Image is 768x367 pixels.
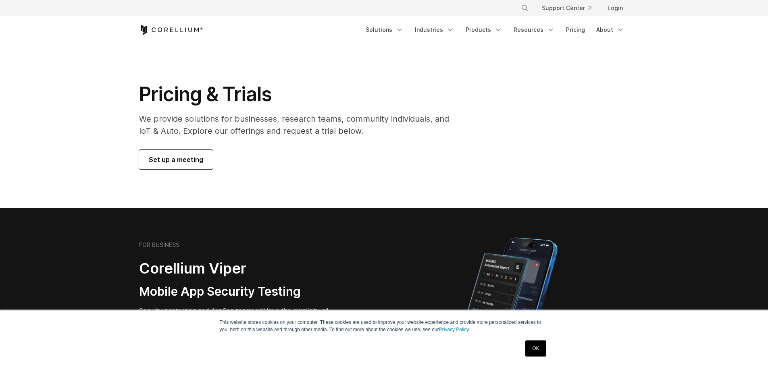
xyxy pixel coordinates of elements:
[591,23,629,37] a: About
[601,1,629,15] a: Login
[361,23,408,37] a: Solutions
[139,150,213,169] a: Set up a meeting
[220,319,549,333] p: This website stores cookies on your computer. These cookies are used to improve your website expe...
[410,23,459,37] a: Industries
[525,340,546,357] a: OK
[139,113,460,137] p: We provide solutions for businesses, research teams, community individuals, and IoT & Auto. Explo...
[361,23,629,37] div: Navigation Menu
[149,155,203,164] span: Set up a meeting
[509,23,560,37] a: Resources
[139,241,179,249] h6: FOR BUSINESS
[139,25,203,35] a: Corellium Home
[461,23,507,37] a: Products
[561,23,590,37] a: Pricing
[511,1,629,15] div: Navigation Menu
[139,259,345,278] h2: Corellium Viper
[139,306,345,335] p: Security pentesting and AppSec teams will love the simplicity of automated report generation comb...
[139,284,345,299] h3: Mobile App Security Testing
[518,1,532,15] button: Search
[439,327,470,332] a: Privacy Policy.
[535,1,598,15] a: Support Center
[139,82,460,106] h1: Pricing & Trials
